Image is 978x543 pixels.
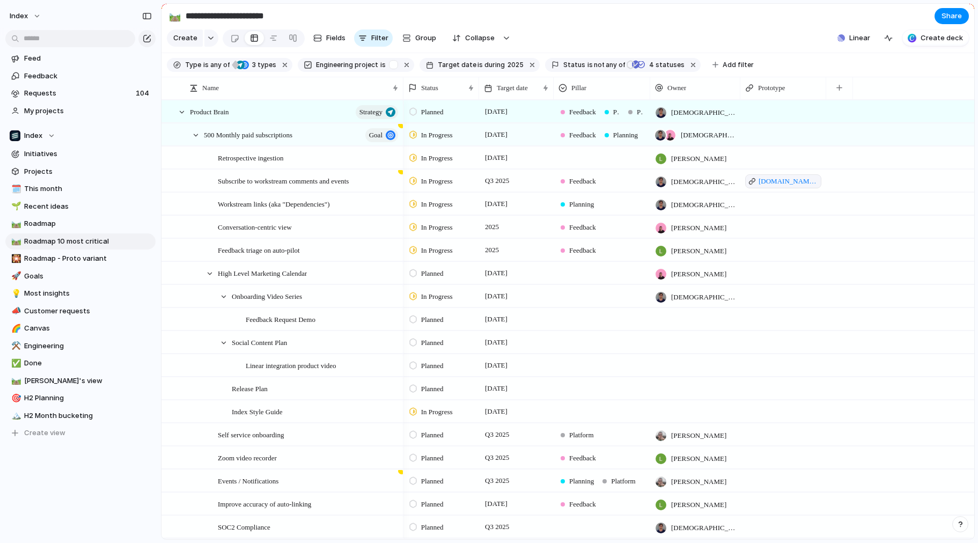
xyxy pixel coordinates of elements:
span: Improve accuracy of auto-linking [218,497,311,510]
div: 🌱 [11,200,19,212]
span: types [249,60,276,70]
span: Planned [421,268,444,279]
div: 🚀 [11,270,19,282]
span: Feedback triage on auto-pilot [218,244,300,256]
span: Planned [421,337,444,348]
span: My projects [24,106,152,116]
div: 💡 [11,288,19,300]
button: isany of [201,59,232,71]
span: Feedback [569,222,596,233]
span: Create view [24,428,65,438]
span: Status [421,83,438,93]
button: 🏔️ [10,410,20,421]
a: 🌱Recent ideas [5,199,156,215]
button: 4 statuses [626,59,687,71]
span: Release Plan [232,382,268,394]
div: 📣Customer requests [5,303,156,319]
span: Create [173,33,197,43]
span: Planned [421,522,444,533]
span: Requests [24,88,133,99]
span: Canvas [24,323,152,334]
span: Planned [421,384,444,394]
div: ✅ [11,357,19,370]
span: is [477,60,483,70]
button: Linear [833,30,874,46]
span: Platform [611,476,636,487]
div: 🚀Goals [5,268,156,284]
div: 🎯H2 Planning [5,390,156,406]
button: 🚀 [10,271,20,282]
span: 4 [646,61,656,69]
span: [DEMOGRAPHIC_DATA][PERSON_NAME] [671,523,736,533]
div: ⚒️ [11,340,19,352]
span: [DATE] [482,128,510,141]
span: Conversation-centric view [218,221,292,233]
a: 🎇Roadmap - Proto variant [5,251,156,267]
span: Platform [569,430,594,441]
span: In Progress [421,222,453,233]
span: [DEMOGRAPHIC_DATA][PERSON_NAME] [671,200,736,210]
div: 🛤️[PERSON_NAME]'s view [5,373,156,389]
span: [PERSON_NAME] [671,476,726,487]
a: 🏔️H2 Month bucketing [5,408,156,424]
div: ✅Done [5,355,156,371]
button: Group [397,30,442,47]
span: Projects [24,166,152,177]
span: Q3 2025 [482,428,512,441]
span: Planned [421,361,444,371]
span: Customer requests [24,306,152,317]
span: [DEMOGRAPHIC_DATA][PERSON_NAME] [671,107,736,118]
div: 🌈 [11,322,19,335]
span: Q3 2025 [482,520,512,533]
span: Group [415,33,436,43]
a: Feed [5,50,156,67]
div: 🛤️Roadmap [5,216,156,232]
span: [DATE] [482,197,510,210]
span: 3 [249,61,258,69]
button: 🗓️ [10,184,20,194]
span: 2025 [482,221,502,233]
a: 💡Most insights [5,285,156,302]
button: Index [5,128,156,144]
span: [DATE] [482,151,510,164]
a: 🛤️Roadmap 10 most critical [5,233,156,250]
button: 📣 [10,306,20,317]
span: is [203,60,209,70]
span: is [587,60,593,70]
span: Initiatives [24,149,152,159]
div: 📣 [11,305,19,317]
span: Retrospective ingestion [218,151,283,164]
span: Prototype [758,83,785,93]
span: Index Style Guide [232,405,283,417]
button: Index [5,8,47,25]
span: [DEMOGRAPHIC_DATA][PERSON_NAME] [671,292,736,303]
span: In Progress [421,153,453,164]
div: 🏔️ [11,409,19,422]
a: Projects [5,164,156,180]
span: [DATE] [482,359,510,372]
span: any of [209,60,230,70]
span: 2025 [508,60,524,70]
span: [PERSON_NAME] [671,153,726,164]
span: not [593,60,605,70]
a: ⚒️Engineering [5,338,156,354]
span: during [483,60,505,70]
button: 🌈 [10,323,20,334]
span: Goals [24,271,152,282]
a: [DOMAIN_NAME][URL] [745,174,821,188]
span: High Level Marketing Calendar [218,267,307,279]
span: Fields [326,33,345,43]
span: Feedback [569,453,596,464]
span: In Progress [421,199,453,210]
span: is [380,60,386,70]
span: Planned [421,107,444,118]
button: is [378,59,388,71]
span: Owner [667,83,686,93]
button: 🎯 [10,393,20,403]
span: [DATE] [482,105,510,118]
span: [PERSON_NAME] [671,430,726,441]
span: Subscribe to workstream comments and events [218,174,349,187]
